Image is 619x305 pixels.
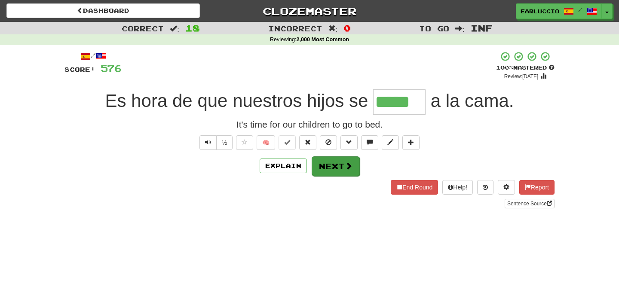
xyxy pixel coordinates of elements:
span: Score: [64,66,95,73]
span: : [455,25,465,32]
small: Review: [DATE] [504,73,539,79]
span: To go [419,24,449,33]
button: Play sentence audio (ctl+space) [199,135,217,150]
a: Clozemaster [213,3,406,18]
span: Incorrect [268,24,322,33]
a: Sentence Source [505,199,555,208]
button: Help! [442,180,473,195]
button: Grammar (alt+g) [340,135,358,150]
div: It's time for our children to go to bed. [64,118,555,131]
a: Earluccio / [516,3,602,19]
span: / [578,7,582,13]
span: 576 [101,63,122,73]
span: se [349,91,368,111]
span: cama [465,91,509,111]
button: Reset to 0% Mastered (alt+r) [299,135,316,150]
button: Favorite sentence (alt+f) [236,135,253,150]
div: / [64,51,122,62]
button: Ignore sentence (alt+i) [320,135,337,150]
span: Correct [122,24,164,33]
strong: 2,000 Most Common [297,37,349,43]
a: Dashboard [6,3,200,18]
span: nuestros [233,91,302,111]
span: 18 [185,23,200,33]
span: de [172,91,193,111]
span: Es [105,91,126,111]
span: 0 [343,23,351,33]
button: Edit sentence (alt+d) [382,135,399,150]
div: Mastered [496,64,555,72]
button: End Round [391,180,438,195]
button: Discuss sentence (alt+u) [361,135,378,150]
button: Report [519,180,555,195]
span: hijos [307,91,344,111]
button: ½ [216,135,233,150]
div: Text-to-speech controls [198,135,233,150]
span: Earluccio [521,7,559,15]
span: 100 % [496,64,513,71]
span: que [197,91,227,111]
span: Inf [471,23,493,33]
span: . [426,91,514,111]
button: Round history (alt+y) [477,180,493,195]
span: la [446,91,460,111]
button: Next [312,156,360,176]
span: a [431,91,441,111]
button: Explain [260,159,307,173]
span: : [170,25,179,32]
span: : [328,25,338,32]
button: 🧠 [257,135,275,150]
button: Set this sentence to 100% Mastered (alt+m) [279,135,296,150]
button: Add to collection (alt+a) [402,135,420,150]
span: hora [131,91,167,111]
